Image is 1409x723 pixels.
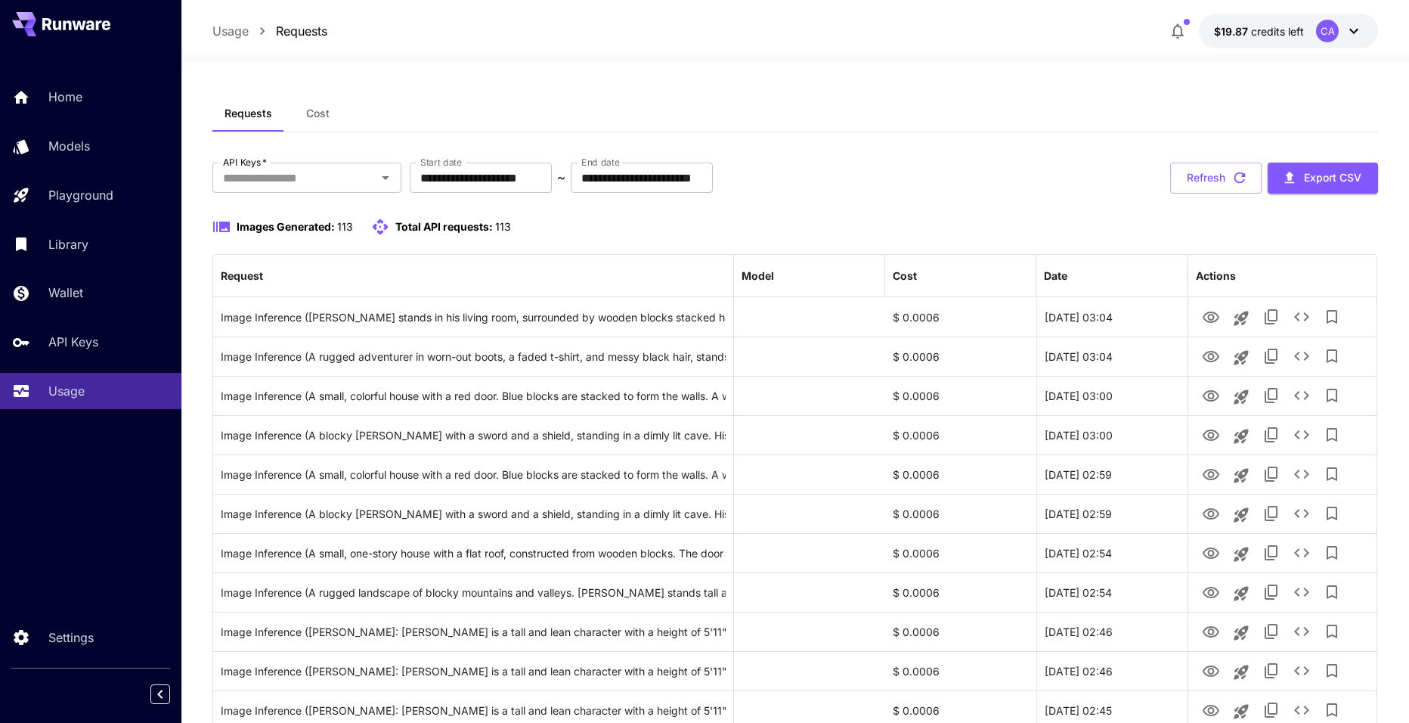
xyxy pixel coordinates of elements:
div: Actions [1196,269,1236,282]
div: CA [1316,20,1339,42]
button: View Image [1196,537,1226,568]
div: 01 Sep, 2025 02:46 [1036,651,1188,690]
a: Requests [276,22,327,40]
div: $ 0.0006 [885,494,1036,533]
p: Playground [48,186,113,204]
button: Add to library [1317,577,1347,607]
nav: breadcrumb [212,22,327,40]
button: View Image [1196,340,1226,371]
button: See details [1287,302,1317,332]
div: $ 0.0006 [885,376,1036,415]
button: Add to library [1317,341,1347,371]
button: Launch in playground [1226,382,1256,412]
div: $ 0.0006 [885,573,1036,612]
div: Request [221,269,263,282]
button: Launch in playground [1226,539,1256,569]
button: Add to library [1317,380,1347,411]
button: Copy TaskUUID [1256,459,1287,489]
div: Click to copy prompt [221,337,726,376]
button: See details [1287,341,1317,371]
div: Click to copy prompt [221,534,726,573]
button: Launch in playground [1226,303,1256,334]
div: 01 Sep, 2025 03:04 [1036,297,1188,337]
button: Copy TaskUUID [1256,538,1287,568]
p: Settings [48,628,94,647]
button: Copy TaskUUID [1256,380,1287,411]
div: Click to copy prompt [221,298,726,337]
div: Click to copy prompt [221,495,726,533]
div: $ 0.0006 [885,651,1036,690]
button: Copy TaskUUID [1256,498,1287,529]
button: Copy TaskUUID [1256,656,1287,686]
button: Copy TaskUUID [1256,302,1287,332]
button: See details [1287,577,1317,607]
button: Launch in playground [1226,579,1256,609]
button: Copy TaskUUID [1256,420,1287,450]
button: Launch in playground [1226,657,1256,687]
button: See details [1287,498,1317,529]
p: Library [48,235,88,253]
div: $ 0.0006 [885,297,1036,337]
button: Launch in playground [1226,343,1256,373]
span: credits left [1251,25,1304,38]
div: $ 0.0006 [885,455,1036,494]
button: Add to library [1317,616,1347,647]
button: View Image [1196,301,1226,332]
p: Models [48,137,90,155]
button: Launch in playground [1226,421,1256,451]
div: 01 Sep, 2025 02:59 [1036,494,1188,533]
button: View Image [1196,576,1226,607]
button: Copy TaskUUID [1256,577,1287,607]
div: Model [742,269,774,282]
p: Usage [48,382,85,400]
span: 113 [337,220,353,233]
div: 01 Sep, 2025 02:54 [1036,533,1188,573]
p: ~ [557,169,565,187]
div: Date [1044,269,1067,282]
button: See details [1287,380,1317,411]
button: View Image [1196,655,1226,686]
div: $ 0.0006 [885,612,1036,651]
button: See details [1287,656,1317,686]
button: Add to library [1317,538,1347,568]
button: View Image [1196,616,1226,647]
button: Add to library [1317,498,1347,529]
div: Click to copy prompt [221,455,726,494]
p: Wallet [48,284,83,302]
div: Click to copy prompt [221,573,726,612]
button: View Image [1196,498,1226,529]
p: API Keys [48,333,98,351]
div: $ 0.0006 [885,533,1036,573]
div: Cost [893,269,917,282]
button: View Image [1196,380,1226,411]
div: 01 Sep, 2025 02:54 [1036,573,1188,612]
span: Requests [225,107,272,120]
div: Collapse sidebar [162,681,181,708]
button: Collapse sidebar [150,684,170,704]
a: Usage [212,22,249,40]
span: $19.87 [1214,25,1251,38]
div: Click to copy prompt [221,613,726,651]
span: 113 [495,220,511,233]
div: 01 Sep, 2025 03:04 [1036,337,1188,376]
button: Launch in playground [1226,461,1256,491]
div: Click to copy prompt [221,652,726,690]
button: Add to library [1317,420,1347,450]
div: Click to copy prompt [221,377,726,415]
div: 01 Sep, 2025 02:59 [1036,455,1188,494]
span: Cost [306,107,330,120]
button: Export CSV [1268,163,1378,194]
button: See details [1287,616,1317,647]
button: View Image [1196,419,1226,450]
button: $19.8651CA [1199,14,1378,48]
label: Start date [420,156,462,169]
label: API Keys [223,156,267,169]
button: Launch in playground [1226,500,1256,530]
div: $ 0.0006 [885,415,1036,455]
div: $ 0.0006 [885,337,1036,376]
div: 01 Sep, 2025 03:00 [1036,415,1188,455]
button: View Image [1196,458,1226,489]
button: Open [375,167,396,188]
